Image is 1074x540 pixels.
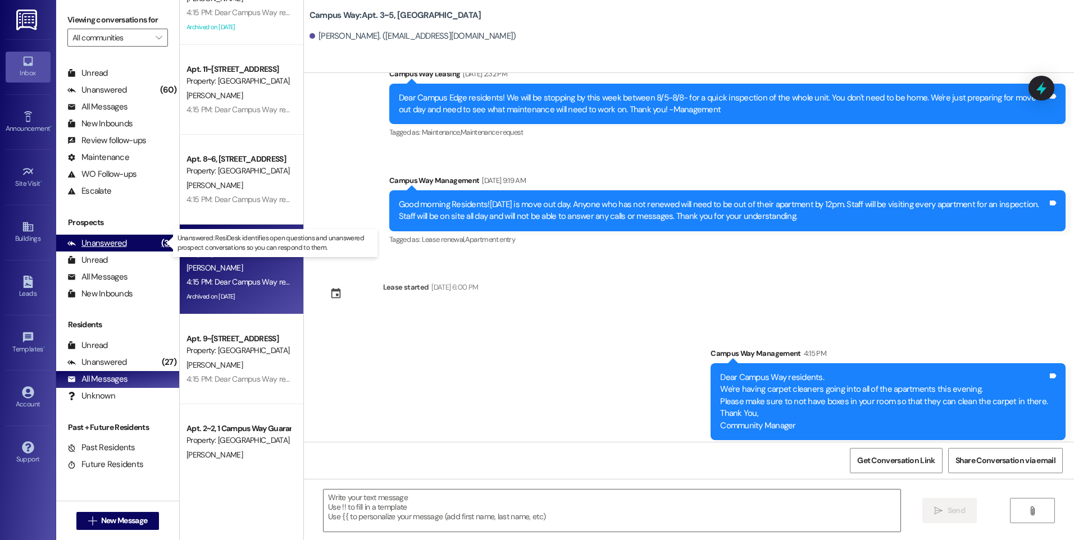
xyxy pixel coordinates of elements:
div: Apt. 2~2, 1 Campus Way Guarantors [186,423,290,434]
a: Support [6,438,51,468]
span: Lease renewal , [422,235,465,244]
span: • [40,178,42,186]
div: Dear Campus Edge residents! We will be stopping by this week between 8/5-8/8- for a quick inspect... [399,92,1048,116]
p: Unanswered: ResiDesk identifies open questions and unanswered prospect conversations so you can r... [178,234,373,253]
div: Unanswered [67,84,127,96]
div: (60) [157,81,179,99]
div: 4:15 PM: Dear Campus Way residents. We're having carpet cleaners going into all of the apartments... [186,374,958,384]
span: • [43,344,45,351]
div: Archived on [DATE] [185,290,292,304]
div: All Messages [67,271,128,283]
i:  [156,33,162,42]
div: Property: [GEOGRAPHIC_DATA] [186,165,290,177]
span: New Message [101,515,147,527]
div: Apt. 11~[STREET_ADDRESS] [186,63,290,75]
div: [PERSON_NAME]. ([EMAIL_ADDRESS][DOMAIN_NAME]) [310,30,516,42]
div: Past Residents [67,442,135,454]
div: Archived on [DATE] [185,20,292,34]
span: [PERSON_NAME] [186,180,243,190]
div: WO Follow-ups [67,168,136,180]
div: Residents [56,319,179,331]
div: Campus Way Management [711,347,1066,363]
button: New Message [76,512,160,530]
i:  [934,506,943,515]
b: Campus Way: Apt. 3~5, [GEOGRAPHIC_DATA] [310,10,481,21]
div: Future Residents [67,459,143,470]
div: (33) [158,235,179,252]
a: Site Visit • [6,162,51,193]
span: [PERSON_NAME] [186,450,243,460]
div: 4:15 PM: Dear Campus Way residents. We're having carpet cleaners going into all of the apartments... [186,104,958,115]
div: Tagged as: [389,124,1066,140]
span: Apartment entry [465,235,515,244]
div: New Inbounds [67,118,133,130]
div: Prospects [56,217,179,228]
div: Tagged as: [389,231,1066,248]
div: Lease started [383,281,429,293]
div: Unanswered [67,356,127,368]
div: Review follow-ups [67,135,146,147]
div: Unanswered [67,237,127,249]
img: ResiDesk Logo [16,10,39,30]
i:  [1028,506,1036,515]
div: [DATE] 9:19 AM [479,175,526,186]
div: All Messages [67,101,128,113]
div: New Inbounds [67,288,133,300]
i:  [88,516,97,525]
div: [DATE] 6:00 PM [429,281,478,293]
span: [PERSON_NAME] [186,263,243,273]
button: Get Conversation Link [850,448,942,473]
div: Dear Campus Way residents. We're having carpet cleaners going into all of the apartments this eve... [720,372,1048,432]
div: Unknown [67,390,115,402]
a: Templates • [6,328,51,358]
label: Viewing conversations for [67,11,168,29]
div: Property: [GEOGRAPHIC_DATA] [186,75,290,87]
span: [PERSON_NAME] [186,360,243,370]
div: Unread [67,340,108,351]
div: [DATE] 2:32 PM [460,68,507,80]
a: Buildings [6,217,51,248]
div: Unread [67,254,108,266]
div: 4:15 PM: Dear Campus Way residents. We're having carpet cleaners going into all of the apartments... [186,277,958,287]
div: 4:15 PM: Dear Campus Way residents. We're having carpet cleaners going into all of the apartments... [186,7,958,17]
div: 4:15 PM [801,347,826,359]
div: All Messages [67,373,128,385]
div: Campus Way Leasing [389,68,1066,84]
div: (27) [159,354,179,371]
div: Escalate [67,185,111,197]
input: All communities [72,29,150,47]
div: Maintenance [67,152,129,163]
a: Leads [6,272,51,303]
div: Good morning Residents![DATE] is move out day. Anyone who has not renewed will need to be out of ... [399,199,1048,223]
div: Apt. 8~6, [STREET_ADDRESS] [186,153,290,165]
div: Property: [GEOGRAPHIC_DATA] [186,434,290,446]
span: [PERSON_NAME] [186,90,243,100]
a: Inbox [6,52,51,82]
div: Unread [67,67,108,79]
span: Maintenance , [422,127,461,137]
div: Past + Future Residents [56,422,179,433]
span: Send [948,505,965,516]
span: • [50,123,52,131]
button: Share Conversation via email [948,448,1063,473]
div: 4:15 PM: Dear Campus Way residents. We're having carpet cleaners going into all of the apartments... [186,194,958,204]
a: Account [6,383,51,413]
span: Get Conversation Link [857,455,935,466]
div: Apt. 9~[STREET_ADDRESS] [186,333,290,345]
div: Property: [GEOGRAPHIC_DATA] [186,345,290,356]
span: Share Conversation via email [955,455,1055,466]
div: Campus Way Management [389,175,1066,190]
button: Send [922,498,977,523]
div: Tagged as: [711,440,1066,456]
span: Maintenance request [461,127,524,137]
